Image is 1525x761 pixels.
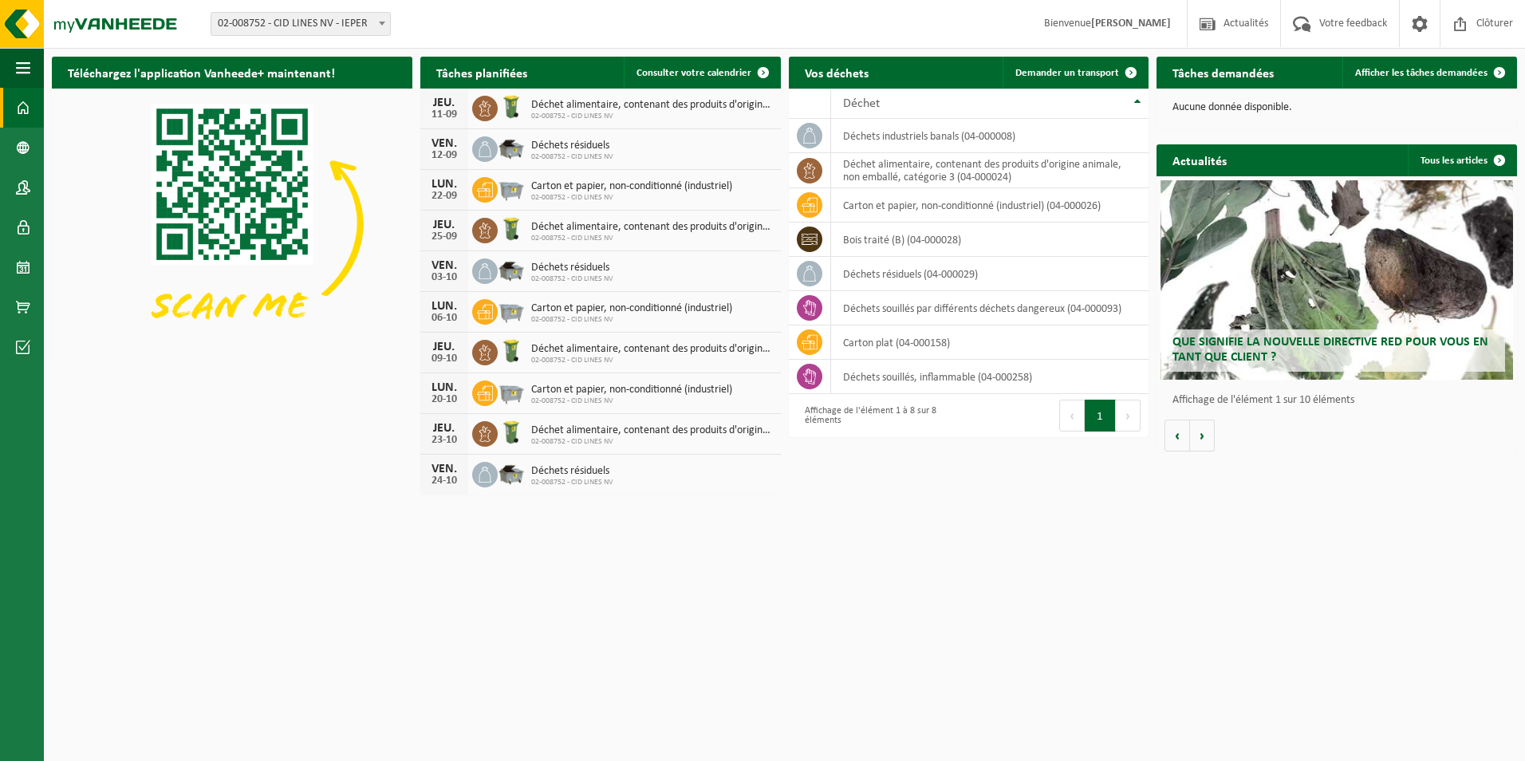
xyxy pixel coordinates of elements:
span: Déchets résiduels [531,262,613,274]
span: Déchets résiduels [531,465,613,478]
a: Que signifie la nouvelle directive RED pour vous en tant que client ? [1160,180,1514,380]
span: Déchet alimentaire, contenant des produits d'origine animale, non emballé, catég... [531,99,773,112]
div: 03-10 [428,272,460,283]
div: 20-10 [428,394,460,405]
div: 24-10 [428,475,460,487]
button: 1 [1085,400,1116,432]
img: WB-5000-GAL-GY-01 [498,256,525,283]
span: 02-008752 - CID LINES NV [531,234,773,243]
img: WB-2500-GAL-GY-01 [498,175,525,202]
a: Tous les articles [1408,144,1515,176]
span: Déchet alimentaire, contenant des produits d'origine animale, non emballé, catég... [531,221,773,234]
button: Volgende [1190,420,1215,451]
div: JEU. [428,341,460,353]
span: Déchet [843,97,880,110]
div: LUN. [428,300,460,313]
p: Aucune donnée disponible. [1172,102,1501,113]
div: 11-09 [428,109,460,120]
h2: Vos déchets [789,57,885,88]
span: 02-008752 - CID LINES NV [531,152,613,162]
div: Affichage de l'élément 1 à 8 sur 8 éléments [797,398,961,433]
span: 02-008752 - CID LINES NV [531,315,732,325]
div: 22-09 [428,191,460,202]
span: 02-008752 - CID LINES NV - IEPER [211,12,391,36]
span: Carton et papier, non-conditionné (industriel) [531,180,732,193]
span: 02-008752 - CID LINES NV [531,478,613,487]
td: déchets résiduels (04-000029) [831,257,1149,291]
h2: Téléchargez l'application Vanheede+ maintenant! [52,57,351,88]
div: LUN. [428,381,460,394]
div: 25-09 [428,231,460,242]
td: carton plat (04-000158) [831,325,1149,360]
div: 23-10 [428,435,460,446]
div: JEU. [428,422,460,435]
button: Next [1116,400,1141,432]
img: WB-0140-HPE-GN-50 [498,337,525,365]
img: WB-2500-GAL-GY-01 [498,378,525,405]
div: VEN. [428,463,460,475]
td: déchets industriels banals (04-000008) [831,119,1149,153]
a: Consulter votre calendrier [624,57,779,89]
img: WB-0140-HPE-GN-50 [498,419,525,446]
img: WB-5000-GAL-GY-01 [498,459,525,487]
span: Carton et papier, non-conditionné (industriel) [531,384,732,396]
td: bois traité (B) (04-000028) [831,223,1149,257]
img: Download de VHEPlus App [52,89,412,359]
div: VEN. [428,137,460,150]
td: déchets souillés, inflammable (04-000258) [831,360,1149,394]
span: 02-008752 - CID LINES NV [531,437,773,447]
img: WB-0140-HPE-GN-50 [498,215,525,242]
span: 02-008752 - CID LINES NV [531,396,732,406]
td: déchets souillés par différents déchets dangereux (04-000093) [831,291,1149,325]
div: LUN. [428,178,460,191]
h2: Actualités [1157,144,1243,175]
img: WB-0140-HPE-GN-50 [498,93,525,120]
span: Afficher les tâches demandées [1355,68,1488,78]
span: Que signifie la nouvelle directive RED pour vous en tant que client ? [1172,336,1488,364]
a: Afficher les tâches demandées [1342,57,1515,89]
h2: Tâches planifiées [420,57,543,88]
span: 02-008752 - CID LINES NV [531,274,613,284]
div: JEU. [428,97,460,109]
div: JEU. [428,219,460,231]
span: 02-008752 - CID LINES NV [531,356,773,365]
img: WB-2500-GAL-GY-01 [498,297,525,324]
div: VEN. [428,259,460,272]
div: 09-10 [428,353,460,365]
span: Demander un transport [1015,68,1119,78]
img: WB-5000-GAL-GY-01 [498,134,525,161]
span: 02-008752 - CID LINES NV [531,112,773,121]
div: 12-09 [428,150,460,161]
button: Previous [1059,400,1085,432]
td: carton et papier, non-conditionné (industriel) (04-000026) [831,188,1149,223]
div: 06-10 [428,313,460,324]
span: 02-008752 - CID LINES NV [531,193,732,203]
span: Déchets résiduels [531,140,613,152]
strong: [PERSON_NAME] [1091,18,1171,30]
span: Déchet alimentaire, contenant des produits d'origine animale, non emballé, catég... [531,424,773,437]
span: Consulter votre calendrier [636,68,751,78]
button: Vorige [1164,420,1190,451]
span: 02-008752 - CID LINES NV - IEPER [211,13,390,35]
span: Déchet alimentaire, contenant des produits d'origine animale, non emballé, catég... [531,343,773,356]
h2: Tâches demandées [1157,57,1290,88]
td: déchet alimentaire, contenant des produits d'origine animale, non emballé, catégorie 3 (04-000024) [831,153,1149,188]
span: Carton et papier, non-conditionné (industriel) [531,302,732,315]
p: Affichage de l'élément 1 sur 10 éléments [1172,395,1509,406]
a: Demander un transport [1003,57,1147,89]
